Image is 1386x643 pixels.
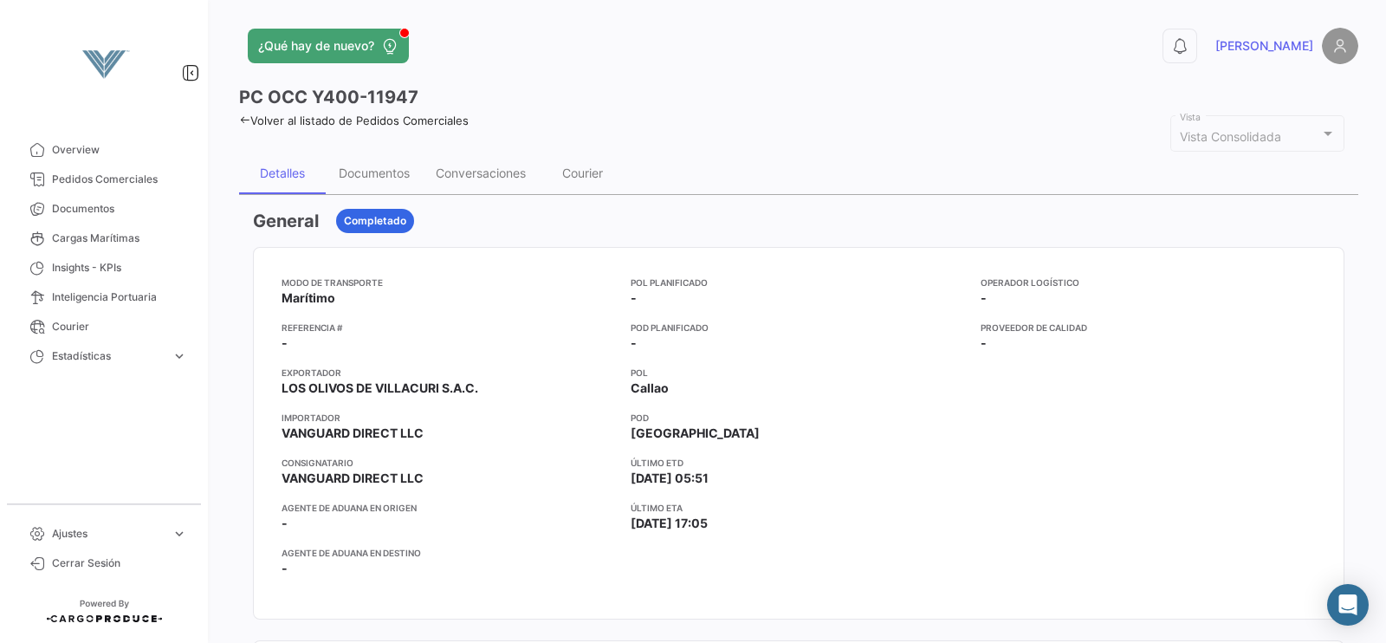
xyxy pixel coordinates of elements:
[631,276,966,289] app-card-info-title: POL Planificado
[981,276,1316,289] app-card-info-title: Operador Logístico
[14,224,194,253] a: Cargas Marítimas
[631,501,966,515] app-card-info-title: Último ETA
[258,37,374,55] span: ¿Qué hay de nuevo?
[282,515,288,532] span: -
[52,526,165,542] span: Ajustes
[344,213,406,229] span: Completado
[631,366,966,380] app-card-info-title: POL
[253,209,319,233] h3: General
[282,276,617,289] app-card-info-title: Modo de Transporte
[172,526,187,542] span: expand_more
[436,166,526,180] div: Conversaciones
[172,348,187,364] span: expand_more
[52,260,187,276] span: Insights - KPIs
[1180,129,1281,144] mat-select-trigger: Vista Consolidada
[339,166,410,180] div: Documentos
[52,142,187,158] span: Overview
[239,114,469,127] a: Volver al listado de Pedidos Comerciales
[282,470,424,487] span: VANGUARD DIRECT LLC
[248,29,409,63] button: ¿Qué hay de nuevo?
[52,348,165,364] span: Estadísticas
[1215,37,1313,55] span: [PERSON_NAME]
[282,289,335,307] span: Marítimo
[981,321,1316,334] app-card-info-title: Proveedor de Calidad
[52,289,187,305] span: Inteligencia Portuaria
[14,194,194,224] a: Documentos
[631,411,966,425] app-card-info-title: POD
[282,380,478,397] span: LOS OLIVOS DE VILLACURI S.A.C.
[282,411,617,425] app-card-info-title: Importador
[631,321,966,334] app-card-info-title: POD Planificado
[562,166,603,180] div: Courier
[631,425,760,442] span: [GEOGRAPHIC_DATA]
[61,21,147,107] img: vanguard-logo.png
[14,312,194,341] a: Courier
[981,289,987,307] span: -
[631,515,708,532] span: [DATE] 17:05
[239,85,418,109] h3: PC OCC Y400-11947
[282,425,424,442] span: VANGUARD DIRECT LLC
[981,334,987,352] span: -
[282,501,617,515] app-card-info-title: Agente de Aduana en Origen
[631,380,669,397] span: Callao
[282,546,617,560] app-card-info-title: Agente de Aduana en Destino
[631,289,637,307] span: -
[260,166,305,180] div: Detalles
[1322,28,1358,64] img: placeholder-user.png
[282,456,617,470] app-card-info-title: Consignatario
[14,165,194,194] a: Pedidos Comerciales
[282,321,617,334] app-card-info-title: Referencia #
[282,560,288,577] span: -
[52,319,187,334] span: Courier
[1327,584,1369,626] div: Abrir Intercom Messenger
[52,172,187,187] span: Pedidos Comerciales
[14,253,194,283] a: Insights - KPIs
[282,366,617,380] app-card-info-title: Exportador
[631,456,966,470] app-card-info-title: Último ETD
[52,231,187,246] span: Cargas Marítimas
[631,334,637,352] span: -
[282,334,288,352] span: -
[52,201,187,217] span: Documentos
[14,283,194,312] a: Inteligencia Portuaria
[14,135,194,165] a: Overview
[52,555,187,571] span: Cerrar Sesión
[631,470,709,487] span: [DATE] 05:51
